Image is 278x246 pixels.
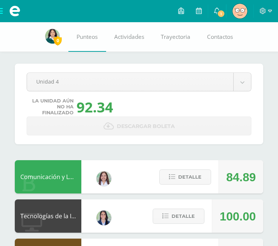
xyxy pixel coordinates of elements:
[220,200,256,233] div: 100.00
[207,33,233,41] span: Contactos
[27,73,251,91] a: Unidad 4
[68,22,106,52] a: Punteos
[233,4,247,18] img: 537b21eac08d256d3d8b771db7e5ca6f.png
[15,199,81,233] div: Tecnologías de la Información y la Comunicación 4
[172,209,195,223] span: Detalle
[161,33,190,41] span: Trayectoria
[178,170,201,184] span: Detalle
[30,98,74,116] span: La unidad aún no ha finalizado
[153,209,204,224] button: Detalle
[106,22,153,52] a: Actividades
[217,10,225,18] span: 1
[15,160,81,193] div: Comunicación y Lenguaje L3 Inglés 4
[54,36,62,45] span: 0
[114,33,144,41] span: Actividades
[36,73,224,90] span: Unidad 4
[226,161,256,194] div: 84.89
[199,22,241,52] a: Contactos
[77,97,113,117] div: 92.34
[96,210,111,225] img: 7489ccb779e23ff9f2c3e89c21f82ed0.png
[77,33,98,41] span: Punteos
[159,169,211,185] button: Detalle
[153,22,199,52] a: Trayectoria
[45,29,60,44] img: 81c5ff103b5356a50bffbde80f5bec6f.png
[96,171,111,186] img: acecb51a315cac2de2e3deefdb732c9f.png
[117,117,175,135] span: Descargar boleta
